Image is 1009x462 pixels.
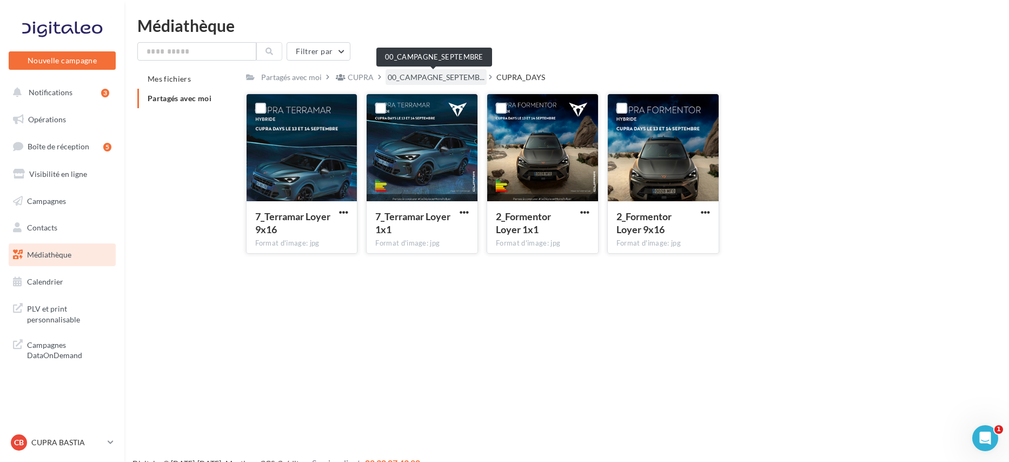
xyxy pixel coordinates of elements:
[6,216,118,239] a: Contacts
[496,210,551,235] span: 2_Formentor Loyer 1x1
[29,88,72,97] span: Notifications
[27,301,111,325] span: PLV et print personnalisable
[14,437,24,448] span: CB
[6,190,118,213] a: Campagnes
[148,74,191,83] span: Mes fichiers
[28,142,89,151] span: Boîte de réception
[616,239,710,248] div: Format d'image: jpg
[6,270,118,293] a: Calendrier
[972,425,998,451] iframe: Intercom live chat
[27,223,57,232] span: Contacts
[103,143,111,151] div: 5
[388,72,484,83] span: 00_CAMPAGNE_SEPTEMB...
[6,135,118,158] a: Boîte de réception5
[376,48,492,67] div: 00_CAMPAGNE_SEPTEMBRE
[6,163,118,186] a: Visibilité en ligne
[348,72,374,83] div: CUPRA
[496,239,589,248] div: Format d'image: jpg
[261,72,322,83] div: Partagés avec moi
[27,338,111,361] span: Campagnes DataOnDemand
[28,115,66,124] span: Opérations
[27,277,63,286] span: Calendrier
[27,250,71,259] span: Médiathèque
[6,297,118,329] a: PLV et print personnalisable
[375,239,469,248] div: Format d'image: jpg
[9,51,116,70] button: Nouvelle campagne
[29,169,87,179] span: Visibilité en ligne
[375,210,450,235] span: 7_Terramar Loyer 1x1
[6,81,114,104] button: Notifications 3
[31,437,103,448] p: CUPRA BASTIA
[994,425,1003,434] span: 1
[137,17,996,34] div: Médiathèque
[148,94,211,103] span: Partagés avec moi
[255,239,349,248] div: Format d'image: jpg
[6,108,118,131] a: Opérations
[6,333,118,365] a: Campagnes DataOnDemand
[9,432,116,453] a: CB CUPRA BASTIA
[27,196,66,205] span: Campagnes
[255,210,330,235] span: 7_Terramar Loyer 9x16
[101,89,109,97] div: 3
[616,210,672,235] span: 2_Formentor Loyer 9x16
[6,243,118,266] a: Médiathèque
[496,72,545,83] div: CUPRA_DAYS
[287,42,350,61] button: Filtrer par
